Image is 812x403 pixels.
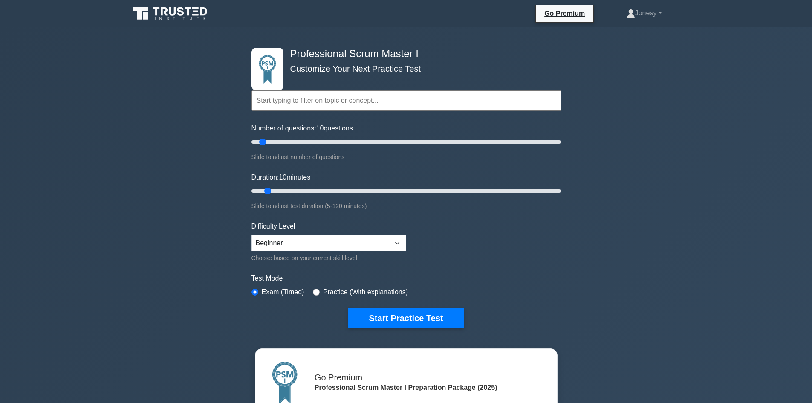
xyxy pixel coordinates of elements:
a: Jonesy [606,5,682,22]
label: Exam (Timed) [262,287,304,297]
span: 10 [279,174,286,181]
span: 10 [316,125,324,132]
label: Test Mode [251,273,561,284]
label: Duration: minutes [251,172,311,183]
div: Slide to adjust test duration (5-120 minutes) [251,201,561,211]
div: Choose based on your current skill level [251,253,406,263]
a: Go Premium [539,8,590,19]
button: Start Practice Test [348,308,463,328]
input: Start typing to filter on topic or concept... [251,90,561,111]
h4: Professional Scrum Master I [287,48,519,60]
div: Slide to adjust number of questions [251,152,561,162]
label: Number of questions: questions [251,123,353,133]
label: Difficulty Level [251,221,295,232]
label: Practice (With explanations) [323,287,408,297]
